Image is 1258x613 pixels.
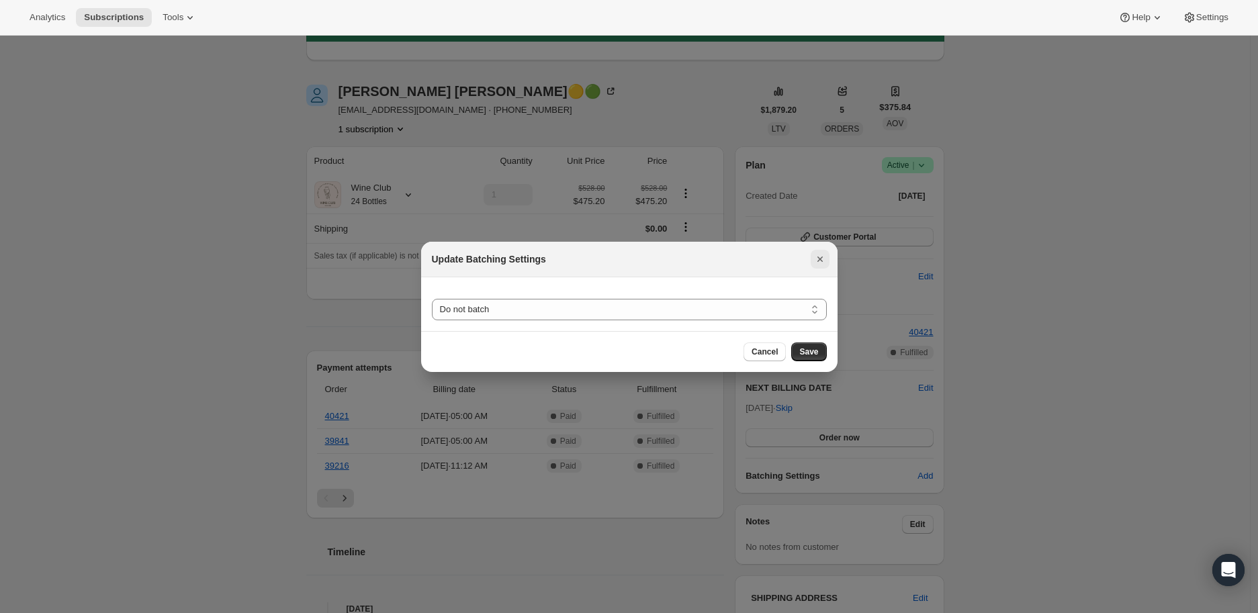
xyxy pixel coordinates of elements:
button: Save [791,342,826,361]
span: Tools [163,12,183,23]
button: Close [811,250,829,269]
div: Open Intercom Messenger [1212,554,1245,586]
span: Subscriptions [84,12,144,23]
span: Help [1132,12,1150,23]
span: Analytics [30,12,65,23]
span: Cancel [752,346,778,357]
button: Cancel [744,342,786,361]
span: Save [799,346,818,357]
h2: Update Batching Settings [432,252,546,266]
button: Subscriptions [76,8,152,27]
button: Tools [154,8,205,27]
span: Settings [1196,12,1228,23]
button: Help [1110,8,1171,27]
button: Analytics [21,8,73,27]
button: Settings [1175,8,1237,27]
